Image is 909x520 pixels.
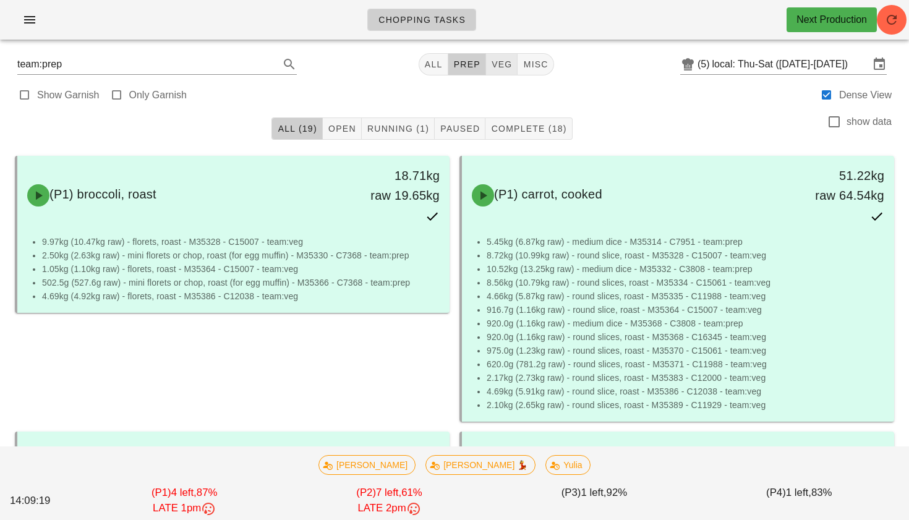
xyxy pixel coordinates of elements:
[796,12,867,27] div: Next Production
[323,117,362,140] button: Open
[328,124,356,134] span: Open
[487,330,884,344] li: 920.0g (1.16kg raw) - round slices, roast - M35368 - C16345 - team:veg
[487,289,884,303] li: 4.66kg (5.87kg raw) - round slices, roast - M35335 - C11988 - team:veg
[487,303,884,317] li: 916.7g (1.16kg raw) - round slice, roast - M35364 - C15007 - team:veg
[129,89,187,101] label: Only Garnish
[487,371,884,385] li: 2.17kg (2.73kg raw) - round slices, roast - M35383 - C12000 - team:veg
[487,357,884,371] li: 620.0g (781.2g raw) - round slices, roast - M35371 - C11988 - team:veg
[487,317,884,330] li: 920.0g (1.16kg raw) - medium dice - M35368 - C3808 - team:prep
[287,482,492,519] div: (P2) 61%
[491,59,513,69] span: veg
[492,482,696,519] div: (P3) 92%
[367,124,429,134] span: Running (1)
[362,117,435,140] button: Running (1)
[433,456,527,474] span: [PERSON_NAME] 💃
[7,490,82,511] div: 14:09:19
[277,124,317,134] span: All (19)
[435,117,485,140] button: Paused
[42,289,440,303] li: 4.69kg (4.92kg raw) - florets, roast - M35386 - C12038 - team:veg
[376,487,401,498] span: 7 left,
[42,276,440,289] li: 502.5g (527.6g raw) - mini florets or chop, roast (for egg muffin) - M35366 - C7368 - team:prep
[378,15,466,25] span: Chopping Tasks
[271,117,322,140] button: All (19)
[42,249,440,262] li: 2.50kg (2.63kg raw) - mini florets or chop, roast (for egg muffin) - M35330 - C7368 - team:prep
[792,166,884,205] div: 51.22kg raw 64.54kg
[487,235,884,249] li: 5.45kg (6.87kg raw) - medium dice - M35314 - C7951 - team:prep
[289,500,489,516] div: LATE 2pm
[348,166,440,205] div: 18.71kg raw 19.65kg
[82,482,287,519] div: (P1) 87%
[697,482,902,519] div: (P4) 83%
[490,124,566,134] span: Complete (18)
[523,59,548,69] span: misc
[487,276,884,289] li: 8.56kg (10.79kg raw) - round slices, roast - M35334 - C15061 - team:veg
[847,116,892,128] label: show data
[581,487,606,498] span: 1 left,
[440,124,480,134] span: Paused
[424,59,443,69] span: All
[37,89,100,101] label: Show Garnish
[42,262,440,276] li: 1.05kg (1.10kg raw) - florets, roast - M35364 - C15007 - team:veg
[49,187,156,201] span: (P1) broccoli, roast
[485,117,572,140] button: Complete (18)
[487,249,884,262] li: 8.72kg (10.99kg raw) - round slice, roast - M35328 - C15007 - team:veg
[42,235,440,249] li: 9.97kg (10.47kg raw) - florets, roast - M35328 - C15007 - team:veg
[487,385,884,398] li: 4.69kg (5.91kg raw) - round slice, roast - M35386 - C12038 - team:veg
[171,487,197,498] span: 4 left,
[367,9,476,31] a: Chopping Tasks
[326,456,408,474] span: [PERSON_NAME]
[494,187,602,201] span: (P1) carrot, cooked
[487,262,884,276] li: 10.52kg (13.25kg raw) - medium dice - M35332 - C3808 - team:prep
[487,398,884,412] li: 2.10kg (2.65kg raw) - round slices, roast - M35389 - C11929 - team:veg
[419,53,448,75] button: All
[518,53,553,75] button: misc
[448,53,486,75] button: prep
[786,487,811,498] span: 1 left,
[85,500,284,516] div: LATE 1pm
[839,89,892,101] label: Dense View
[698,58,712,70] div: (5)
[792,441,884,481] div: 7.96kg raw 9.95kg
[553,456,582,474] span: Yulia
[453,59,480,69] span: prep
[348,441,440,481] div: 3.90kg raw 4.48kg
[487,344,884,357] li: 975.0g (1.23kg raw) - round slices, roast - M35370 - C15061 - team:veg
[486,53,518,75] button: veg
